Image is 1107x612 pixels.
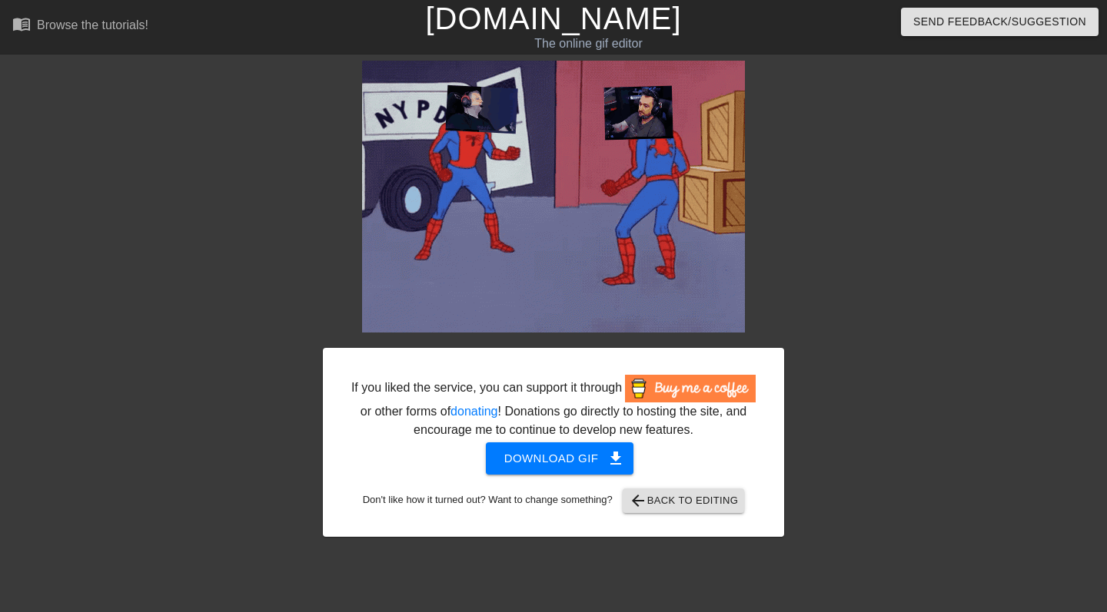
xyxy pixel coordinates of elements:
img: eGZJzyB7.gif [362,61,745,332]
span: Send Feedback/Suggestion [913,12,1086,31]
span: menu_book [12,15,31,33]
a: Browse the tutorials! [12,15,148,38]
button: Back to Editing [623,488,745,513]
a: Download gif [474,451,634,464]
a: [DOMAIN_NAME] [425,2,681,35]
span: Download gif [504,448,616,468]
span: get_app [607,449,625,468]
img: Buy Me A Coffee [625,375,756,402]
a: donating [450,405,497,418]
button: Send Feedback/Suggestion [901,8,1099,36]
div: Don't like how it turned out? Want to change something? [347,488,760,513]
span: Back to Editing [629,491,739,510]
span: arrow_back [629,491,647,510]
div: Browse the tutorials! [37,18,148,31]
button: Download gif [486,442,634,475]
div: If you liked the service, you can support it through or other forms of ! Donations go directly to... [350,375,757,439]
div: The online gif editor [377,35,800,53]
